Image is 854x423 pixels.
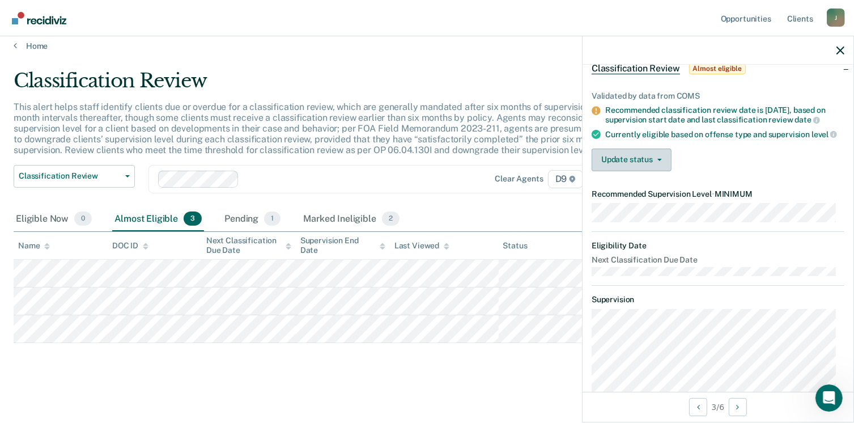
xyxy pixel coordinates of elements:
div: Supervision End Date [300,236,385,255]
div: Validated by data from COMS [592,91,844,101]
button: Update status [592,149,672,171]
div: Status [503,241,528,251]
div: Last Viewed [394,241,449,251]
dt: Supervision [592,295,844,304]
div: Classification ReviewAlmost eligible [583,50,853,87]
div: Marked Ineligible [301,207,402,232]
dt: Next Classification Due Date [592,255,844,265]
span: Classification Review [592,63,680,74]
dt: Eligibility Date [592,241,844,251]
dt: Recommended Supervision Level MINIMUM [592,189,844,199]
span: 0 [74,212,92,226]
span: Classification Review [19,171,121,181]
p: This alert helps staff identify clients due or overdue for a classification review, which are gen... [14,101,647,156]
div: Eligible Now [14,207,94,232]
img: Recidiviz [12,12,66,24]
span: 2 [382,212,400,226]
span: D9 [548,170,584,188]
div: J [827,9,845,27]
button: Next Opportunity [729,398,747,416]
div: Next Classification Due Date [206,236,291,255]
div: 3 / 6 [583,392,853,422]
div: Pending [222,207,283,232]
button: Profile dropdown button [827,9,845,27]
span: • [712,189,715,198]
iframe: Intercom live chat [815,384,843,412]
span: Almost eligible [689,63,746,74]
div: Name [18,241,50,251]
div: DOC ID [112,241,148,251]
div: Classification Review [14,69,654,101]
button: Previous Opportunity [689,398,707,416]
span: level [811,130,837,139]
div: Clear agents [495,174,543,184]
a: Home [14,41,840,51]
span: 1 [264,212,281,226]
div: Almost Eligible [112,207,204,232]
span: 3 [184,212,202,226]
div: Recommended classification review date is [DATE], based on supervision start date and last classi... [605,105,844,125]
div: Currently eligible based on offense type and supervision [605,129,844,139]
